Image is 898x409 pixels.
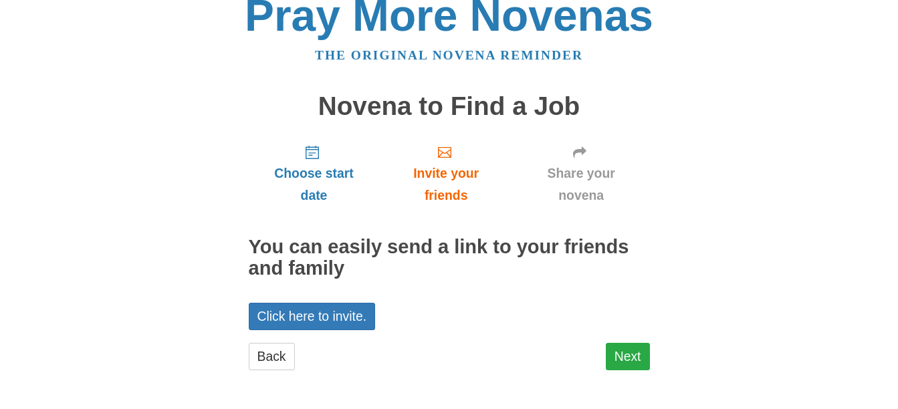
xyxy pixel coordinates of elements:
[249,343,295,370] a: Back
[249,92,650,121] h1: Novena to Find a Job
[249,303,376,330] a: Click here to invite.
[262,162,366,207] span: Choose start date
[513,134,650,213] a: Share your novena
[526,162,637,207] span: Share your novena
[249,134,380,213] a: Choose start date
[249,237,650,279] h2: You can easily send a link to your friends and family
[315,48,583,62] a: The original novena reminder
[606,343,650,370] a: Next
[392,162,499,207] span: Invite your friends
[379,134,512,213] a: Invite your friends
